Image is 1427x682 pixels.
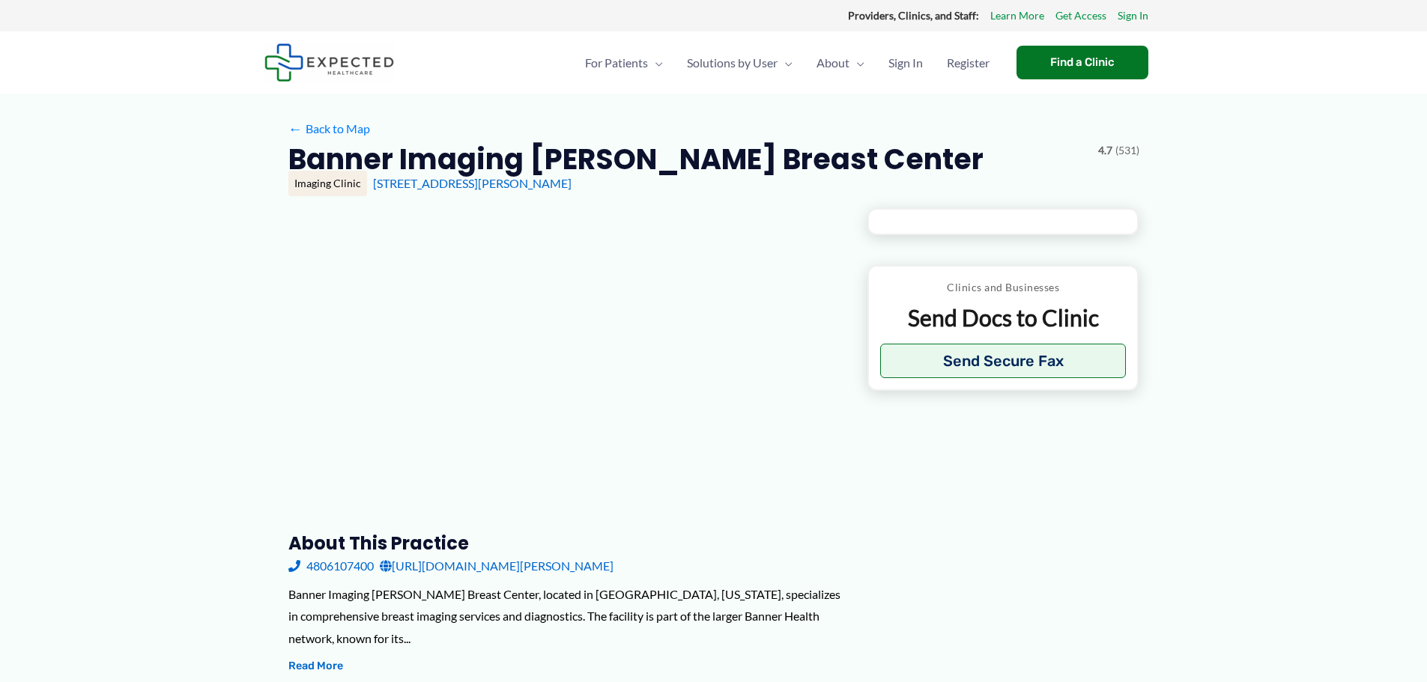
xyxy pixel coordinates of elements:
[816,37,849,89] span: About
[288,118,370,140] a: ←Back to Map
[573,37,675,89] a: For PatientsMenu Toggle
[288,171,367,196] div: Imaging Clinic
[1055,6,1106,25] a: Get Access
[990,6,1044,25] a: Learn More
[805,37,876,89] a: AboutMenu Toggle
[648,37,663,89] span: Menu Toggle
[687,37,778,89] span: Solutions by User
[848,9,979,22] strong: Providers, Clinics, and Staff:
[880,303,1127,332] p: Send Docs to Clinic
[380,555,613,577] a: [URL][DOMAIN_NAME][PERSON_NAME]
[573,37,1002,89] nav: Primary Site Navigation
[880,278,1127,297] p: Clinics and Businesses
[288,141,984,177] h2: Banner Imaging [PERSON_NAME] Breast Center
[675,37,805,89] a: Solutions by UserMenu Toggle
[876,37,935,89] a: Sign In
[288,657,343,675] button: Read More
[778,37,793,89] span: Menu Toggle
[288,555,374,577] a: 4806107400
[888,37,923,89] span: Sign In
[1118,6,1148,25] a: Sign In
[288,532,843,555] h3: About this practice
[935,37,1002,89] a: Register
[947,37,990,89] span: Register
[585,37,648,89] span: For Patients
[373,176,572,190] a: [STREET_ADDRESS][PERSON_NAME]
[288,121,303,136] span: ←
[1017,46,1148,79] a: Find a Clinic
[1115,141,1139,160] span: (531)
[849,37,864,89] span: Menu Toggle
[1098,141,1112,160] span: 4.7
[880,344,1127,378] button: Send Secure Fax
[264,43,394,82] img: Expected Healthcare Logo - side, dark font, small
[288,583,843,650] div: Banner Imaging [PERSON_NAME] Breast Center, located in [GEOGRAPHIC_DATA], [US_STATE], specializes...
